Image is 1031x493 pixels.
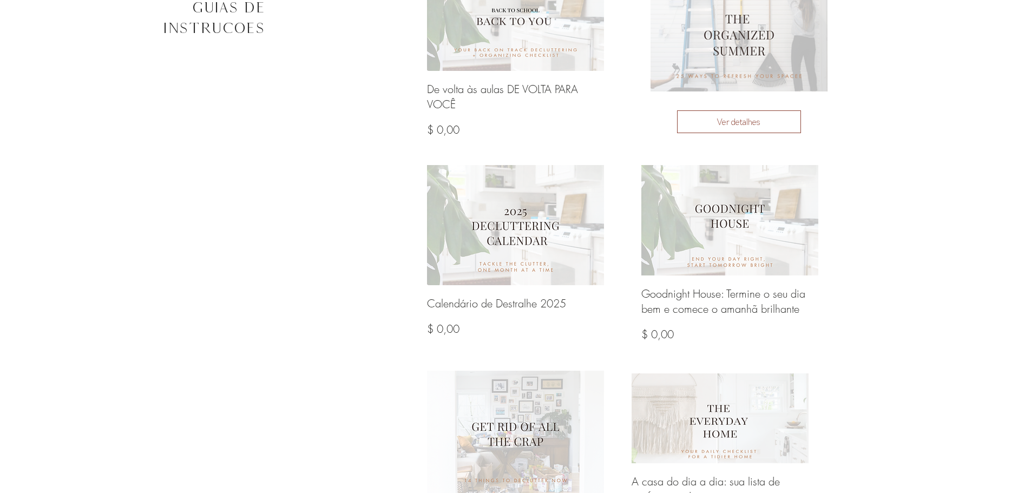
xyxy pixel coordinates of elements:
a: Goodnight House: Termine o seu dia bem e comece o amanhã brilhanteGoodnight House: Termine o seu ... [641,165,818,352]
font: De volta às aulas DE VOLTA PARA VOCÊ [427,82,578,111]
font: $ 0,00 [427,122,459,137]
a: Calendário de Destralhe 2025Calendário de Destralhe 2025$ 0,00 [427,165,604,346]
button: Ver detalhes [677,110,801,133]
font: $ 0,00 [427,321,459,336]
font: Calendário de Destralhe 2025 [427,296,566,311]
font: Ver detalhes [717,116,760,127]
font: instruções [163,19,265,36]
font: Goodnight House: Termine o seu dia bem e comece o amanhã brilhante [641,286,805,316]
img: Calendário de Destralhe 2025 [427,165,604,285]
img: Goodnight House: Termine o seu dia bem e comece o amanhã brilhante [641,165,818,275]
img: A casa do dia a dia: sua lista de verificação diária para uma casa mais organizada [632,373,809,463]
font: $ 0,00 [641,327,674,341]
